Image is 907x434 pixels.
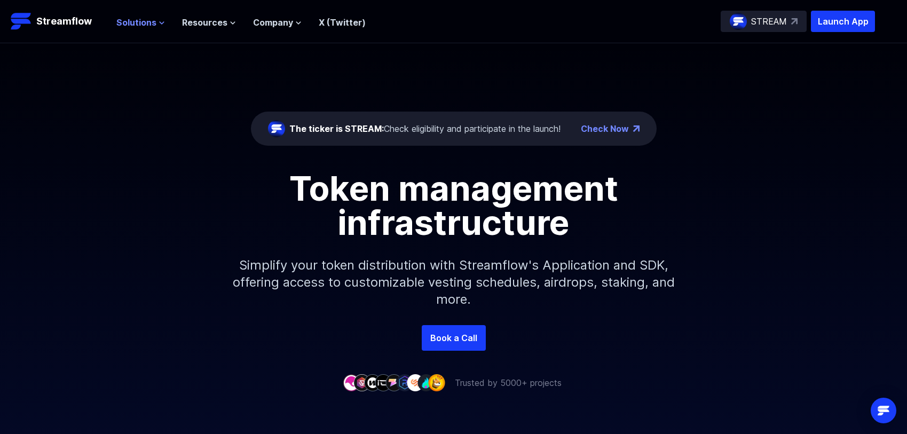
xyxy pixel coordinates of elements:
[871,398,896,423] div: Open Intercom Messenger
[289,123,384,134] span: The ticker is STREAM:
[428,374,445,391] img: company-9
[182,16,227,29] span: Resources
[730,13,747,30] img: streamflow-logo-circle.png
[319,17,366,28] a: X (Twitter)
[182,16,236,29] button: Resources
[417,374,435,391] img: company-8
[343,374,360,391] img: company-1
[11,11,32,32] img: Streamflow Logo
[253,16,302,29] button: Company
[353,374,370,391] img: company-2
[253,16,293,29] span: Company
[11,11,106,32] a: Streamflow
[375,374,392,391] img: company-4
[396,374,413,391] img: company-6
[385,374,403,391] img: company-5
[581,122,629,135] a: Check Now
[116,16,156,29] span: Solutions
[455,376,562,389] p: Trusted by 5000+ projects
[422,325,486,351] a: Book a Call
[36,14,92,29] p: Streamflow
[811,11,875,32] button: Launch App
[289,122,561,135] div: Check eligibility and participate in the launch!
[224,240,683,325] p: Simplify your token distribution with Streamflow's Application and SDK, offering access to custom...
[214,171,694,240] h1: Token management infrastructure
[407,374,424,391] img: company-7
[268,120,285,137] img: streamflow-logo-circle.png
[751,15,787,28] p: STREAM
[364,374,381,391] img: company-3
[721,11,807,32] a: STREAM
[791,18,798,25] img: top-right-arrow.svg
[633,125,640,132] img: top-right-arrow.png
[116,16,165,29] button: Solutions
